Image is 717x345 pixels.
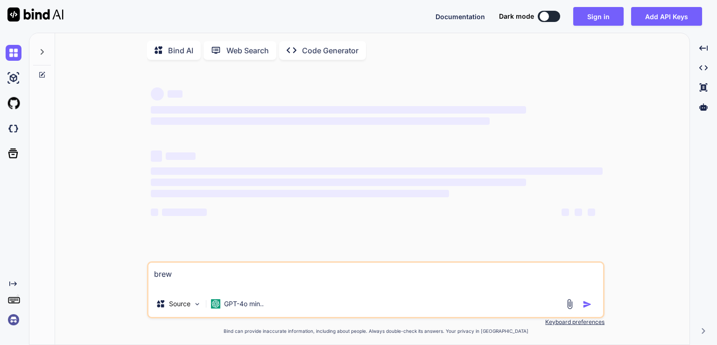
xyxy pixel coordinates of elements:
[168,45,193,56] p: Bind AI
[151,190,449,197] span: ‌
[302,45,358,56] p: Code Generator
[148,263,603,291] textarea: brew
[6,95,21,111] img: githubLight
[7,7,63,22] img: Bind AI
[562,208,569,216] span: ‌
[226,45,269,56] p: Web Search
[436,12,485,22] button: Documentation
[151,179,526,186] span: ‌
[151,208,158,216] span: ‌
[631,7,702,26] button: Add API Keys
[575,208,582,216] span: ‌
[499,12,534,21] span: Dark mode
[6,121,21,137] img: darkCloudIdeIcon
[211,299,220,309] img: GPT-4o mini
[151,106,526,114] span: ‌
[436,13,485,21] span: Documentation
[147,328,605,335] p: Bind can provide inaccurate information, including about people. Always double-check its answers....
[151,151,162,162] span: ‌
[168,90,183,98] span: ‌
[151,87,164,101] span: ‌
[147,318,605,326] p: Keyboard preferences
[583,300,592,309] img: icon
[564,299,575,309] img: attachment
[224,299,264,309] p: GPT-4o min..
[162,208,207,216] span: ‌
[151,117,490,125] span: ‌
[573,7,624,26] button: Sign in
[151,167,603,175] span: ‌
[193,300,201,308] img: Pick Models
[6,312,21,328] img: signin
[6,70,21,86] img: ai-studio
[169,299,190,309] p: Source
[6,45,21,61] img: chat
[588,208,595,216] span: ‌
[166,152,196,160] span: ‌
